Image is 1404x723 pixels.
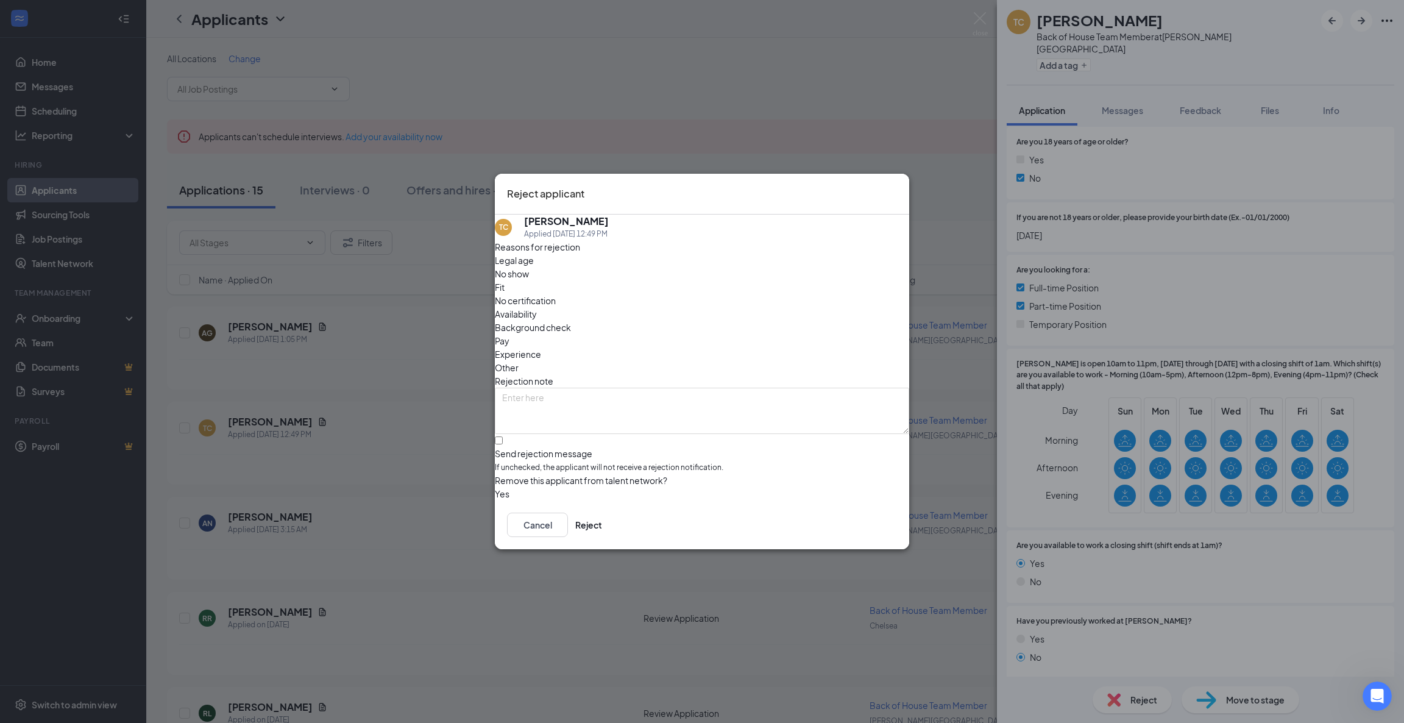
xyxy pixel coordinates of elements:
span: Experience [495,347,541,361]
p: The team can also help [59,15,152,27]
span: No show [495,267,529,280]
span: Availability [495,307,537,321]
button: Reject [575,513,602,537]
span: Fit [495,280,505,294]
h5: [PERSON_NAME] [524,215,609,228]
a: Add user [83,41,160,67]
span: Legal age [495,254,534,267]
div: Hi [PERSON_NAME]! I hope you’re doing great. Just checking in to see if you still need any help w... [10,75,200,162]
button: Emoji picker [19,399,29,409]
img: Profile image for Fin [35,7,54,26]
div: Sarah says… [10,187,234,319]
div: Fin says… [10,361,234,433]
iframe: Intercom live chat [1363,682,1392,711]
span: Yes [495,487,509,500]
span: Pay [495,334,509,347]
h1: Fin [59,6,74,15]
div: Hi [PERSON_NAME], I hope you're doing well! 😊 If there’s nothing else, Ill go ahead and close thi... [10,187,200,309]
div: Sarah says… [10,75,234,171]
div: [DATE] [10,171,234,187]
span: Ticket has been updated • [DATE] [65,324,194,334]
div: Hi [PERSON_NAME], I hope you're doing well! 😊 If there’s nothing else, Ill go ahead and close thi... [19,194,190,302]
a: [URL][DOMAIN_NAME] [72,267,167,277]
span: Reasons for rejection [495,241,580,252]
span: If unchecked, the applicant will not receive a rejection notification. [495,462,909,474]
button: Send a message… [209,394,229,414]
span: No certification [495,294,556,307]
button: go back [8,5,31,28]
button: Upload attachment [58,399,68,409]
div: Applied [DATE] 12:49 PM [524,228,609,240]
strong: Resolved [102,337,143,346]
div: Sarah says… [10,319,234,361]
button: Home [191,5,214,28]
div: Close [214,5,236,27]
span: Remove this applicant from talent network? [495,475,667,486]
input: Send rejection messageIf unchecked, the applicant will not receive a rejection notification. [495,436,503,444]
span: Background check [495,321,571,334]
button: Gif picker [38,399,48,409]
span: Other [495,361,519,374]
h3: Reject applicant [507,186,584,202]
textarea: Message… [10,374,233,394]
div: Send rejection message [495,447,909,460]
div: Hi [PERSON_NAME]! I hope you’re doing great. Just checking in to see if you still need any help w... [19,82,190,154]
span: Add user [110,49,149,59]
div: TC [499,222,508,232]
button: Cancel [507,513,568,537]
span: Rejection note [495,376,553,386]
